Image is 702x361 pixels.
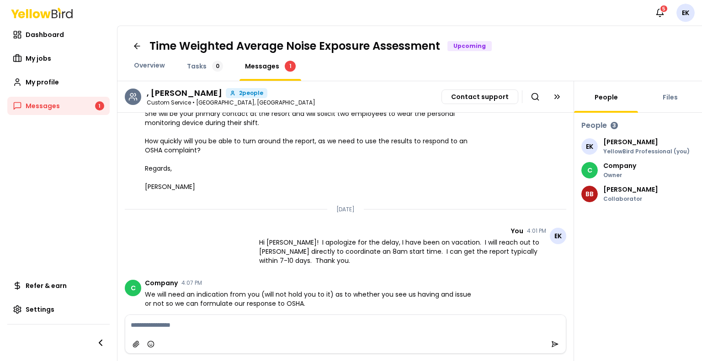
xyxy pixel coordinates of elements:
a: Messages1 [7,97,110,115]
div: 1 [285,61,296,72]
a: People [589,93,623,102]
span: C [125,280,141,296]
p: Company [603,162,636,169]
span: Messages [245,62,279,71]
span: My jobs [26,54,51,63]
button: 5 [651,4,669,22]
span: C [581,162,598,178]
div: 5 [659,5,668,13]
span: Overview [134,61,165,70]
span: Tasks [187,62,207,71]
div: Chat messages [117,113,574,314]
a: My profile [7,73,110,91]
span: Hi [PERSON_NAME]! I apologize for the delay, I have been on vacation. I will reach out to [PERSON... [259,238,546,265]
a: Files [657,93,683,102]
a: Refer & earn [7,277,110,295]
span: Settings [26,305,54,314]
span: EK [581,138,598,155]
p: [PERSON_NAME] [603,186,658,193]
p: Collaborator [603,196,658,202]
a: Messages1 [239,61,301,72]
span: Company [145,280,178,286]
div: Upcoming [447,41,492,51]
span: 2 people [239,90,263,96]
a: My jobs [7,49,110,68]
span: Messages [26,101,60,110]
p: Owner [603,173,636,178]
p: YellowBird Professional (you) [603,149,690,154]
a: Settings [7,300,110,319]
a: Overview [128,61,170,70]
span: Refer & earn [26,281,67,290]
h3: , Brian Bay [147,89,222,97]
div: 1 [95,101,104,110]
time: 4:01 PM [527,228,546,234]
p: [PERSON_NAME] [603,139,690,145]
a: Tasks0 [181,61,229,72]
span: EK [550,228,566,244]
button: Contact support [441,89,518,104]
a: Dashboard [7,26,110,44]
div: 0 [212,61,223,72]
span: You [511,228,523,234]
h3: People [581,120,607,131]
time: 4:07 PM [181,280,202,286]
div: 3 [611,122,618,129]
p: Custom Service • [GEOGRAPHIC_DATA], [GEOGRAPHIC_DATA] [147,100,315,105]
span: BB [581,186,598,202]
span: My profile [26,78,59,87]
h1: Time Weighted Average Noise Exposure Assessment [149,39,440,53]
span: Dashboard [26,30,64,39]
p: [DATE] [336,206,355,213]
span: The local contact at the resort is: Taylor Kostopulos [EMAIL_ADDRESS][PERSON_NAME][DOMAIN_NAME] G... [145,45,476,191]
span: We will need an indication from you (will not hold you to it) as to whether you see us having and... [145,290,476,308]
span: EK [676,4,695,22]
